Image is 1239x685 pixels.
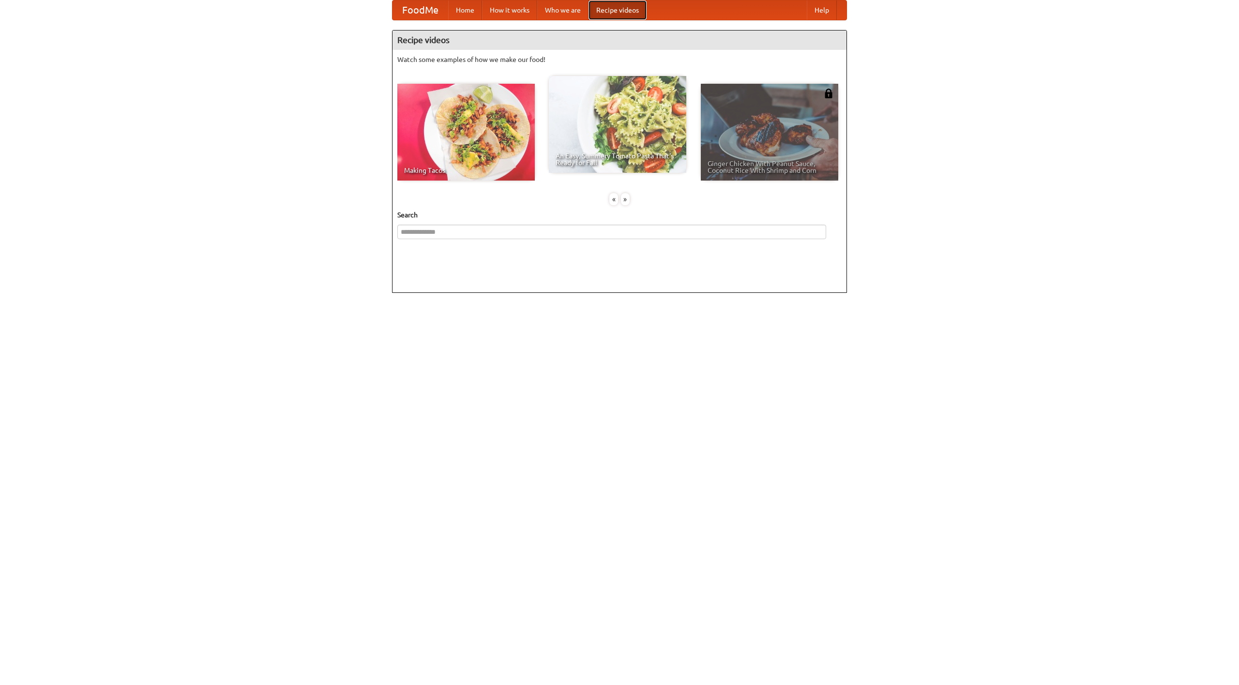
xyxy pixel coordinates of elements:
a: Who we are [537,0,589,20]
span: An Easy, Summery Tomato Pasta That's Ready for Fall [556,152,680,166]
span: Making Tacos [404,167,528,174]
a: FoodMe [393,0,448,20]
div: « [609,193,618,205]
img: 483408.png [824,89,833,98]
a: Recipe videos [589,0,647,20]
a: Home [448,0,482,20]
h5: Search [397,210,842,220]
a: Making Tacos [397,84,535,181]
a: Help [807,0,837,20]
h4: Recipe videos [393,30,846,50]
p: Watch some examples of how we make our food! [397,55,842,64]
div: » [621,193,630,205]
a: An Easy, Summery Tomato Pasta That's Ready for Fall [549,76,686,173]
a: How it works [482,0,537,20]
